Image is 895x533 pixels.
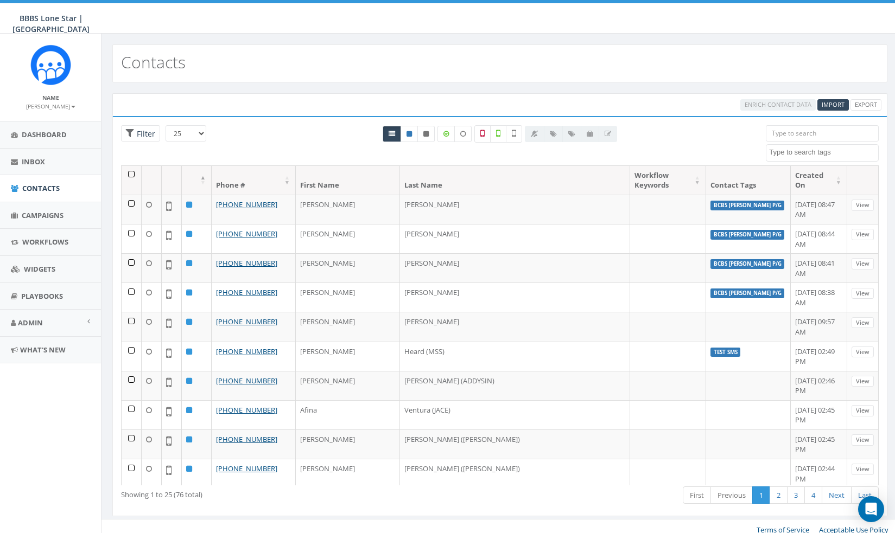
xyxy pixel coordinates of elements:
[400,282,630,312] td: [PERSON_NAME]
[400,400,630,429] td: Ventura (JACE)
[852,434,874,446] a: View
[296,195,400,224] td: [PERSON_NAME]
[858,496,884,522] div: Open Intercom Messenger
[400,429,630,459] td: [PERSON_NAME] ([PERSON_NAME])
[20,345,66,355] span: What's New
[400,459,630,488] td: [PERSON_NAME] ([PERSON_NAME])
[121,125,160,142] span: Advance Filter
[134,129,155,139] span: Filter
[454,126,472,142] label: Data not Enriched
[852,288,874,299] a: View
[400,166,630,195] th: Last Name
[791,400,847,429] td: [DATE] 02:45 PM
[216,317,277,326] a: [PHONE_NUMBER]
[216,376,277,386] a: [PHONE_NUMBER]
[296,166,400,195] th: First Name
[400,312,630,341] td: [PERSON_NAME]
[791,282,847,312] td: [DATE] 08:38 AM
[216,287,277,297] a: [PHONE_NUMBER]
[506,125,522,143] label: Not Validated
[296,371,400,400] td: [PERSON_NAME]
[121,53,186,71] h2: Contacts
[24,264,55,274] span: Widgets
[212,166,296,195] th: Phone #: activate to sort column ascending
[791,224,847,253] td: [DATE] 08:44 AM
[216,258,277,268] a: [PHONE_NUMBER]
[400,195,630,224] td: [PERSON_NAME]
[791,312,847,341] td: [DATE] 09:57 AM
[852,346,874,358] a: View
[22,210,64,220] span: Campaigns
[710,230,785,240] label: BCBS [PERSON_NAME] P/G
[30,44,71,85] img: Rally_Corp_Icon_1.png
[791,371,847,400] td: [DATE] 02:46 PM
[706,166,791,195] th: Contact Tags
[852,317,874,329] a: View
[400,253,630,282] td: [PERSON_NAME]
[296,400,400,429] td: Afina
[752,486,770,504] a: 1
[22,157,45,166] span: Inbox
[12,13,90,34] span: BBBS Lone Star | [GEOGRAPHIC_DATA]
[683,486,711,504] a: First
[490,125,506,143] label: Validated
[822,100,845,108] span: Import
[216,405,277,415] a: [PHONE_NUMBER]
[710,201,785,210] label: BCBS [PERSON_NAME] P/G
[850,99,881,111] a: Export
[787,486,805,504] a: 3
[851,486,879,504] a: Last
[400,342,630,371] td: Heard (MSS)
[22,237,68,247] span: Workflows
[710,486,753,504] a: Previous
[296,282,400,312] td: [PERSON_NAME]
[423,131,429,137] i: This phone number is unsubscribed and has opted-out of all texts.
[852,229,874,240] a: View
[852,376,874,387] a: View
[437,126,455,142] label: Data Enriched
[26,102,75,110] small: [PERSON_NAME]
[817,99,849,111] a: Import
[400,224,630,253] td: [PERSON_NAME]
[770,486,788,504] a: 2
[18,318,43,327] span: Admin
[296,459,400,488] td: [PERSON_NAME]
[400,371,630,400] td: [PERSON_NAME] (ADDYSIN)
[852,258,874,269] a: View
[852,405,874,416] a: View
[791,342,847,371] td: [DATE] 02:49 PM
[296,342,400,371] td: [PERSON_NAME]
[791,166,847,195] th: Created On: activate to sort column ascending
[216,346,277,356] a: [PHONE_NUMBER]
[296,429,400,459] td: [PERSON_NAME]
[26,101,75,111] a: [PERSON_NAME]
[852,464,874,475] a: View
[216,434,277,444] a: [PHONE_NUMBER]
[791,195,847,224] td: [DATE] 08:47 AM
[417,126,435,142] a: Opted Out
[791,253,847,282] td: [DATE] 08:41 AM
[22,183,60,193] span: Contacts
[407,131,412,137] i: This phone number is subscribed and will receive texts.
[804,486,822,504] a: 4
[710,348,741,357] label: Test SMS
[121,485,427,500] div: Showing 1 to 25 (76 total)
[296,224,400,253] td: [PERSON_NAME]
[791,459,847,488] td: [DATE] 02:44 PM
[42,94,59,101] small: Name
[401,126,418,142] a: Active
[474,125,491,143] label: Not a Mobile
[216,229,277,239] a: [PHONE_NUMBER]
[296,312,400,341] td: [PERSON_NAME]
[822,486,852,504] a: Next
[710,259,785,269] label: BCBS [PERSON_NAME] P/G
[216,200,277,209] a: [PHONE_NUMBER]
[383,126,401,142] a: All contacts
[822,100,845,108] span: CSV files only
[21,291,63,301] span: Playbooks
[630,166,706,195] th: Workflow Keywords: activate to sort column ascending
[791,429,847,459] td: [DATE] 02:45 PM
[296,253,400,282] td: [PERSON_NAME]
[710,288,785,298] label: BCBS [PERSON_NAME] P/G
[766,125,879,142] input: Type to search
